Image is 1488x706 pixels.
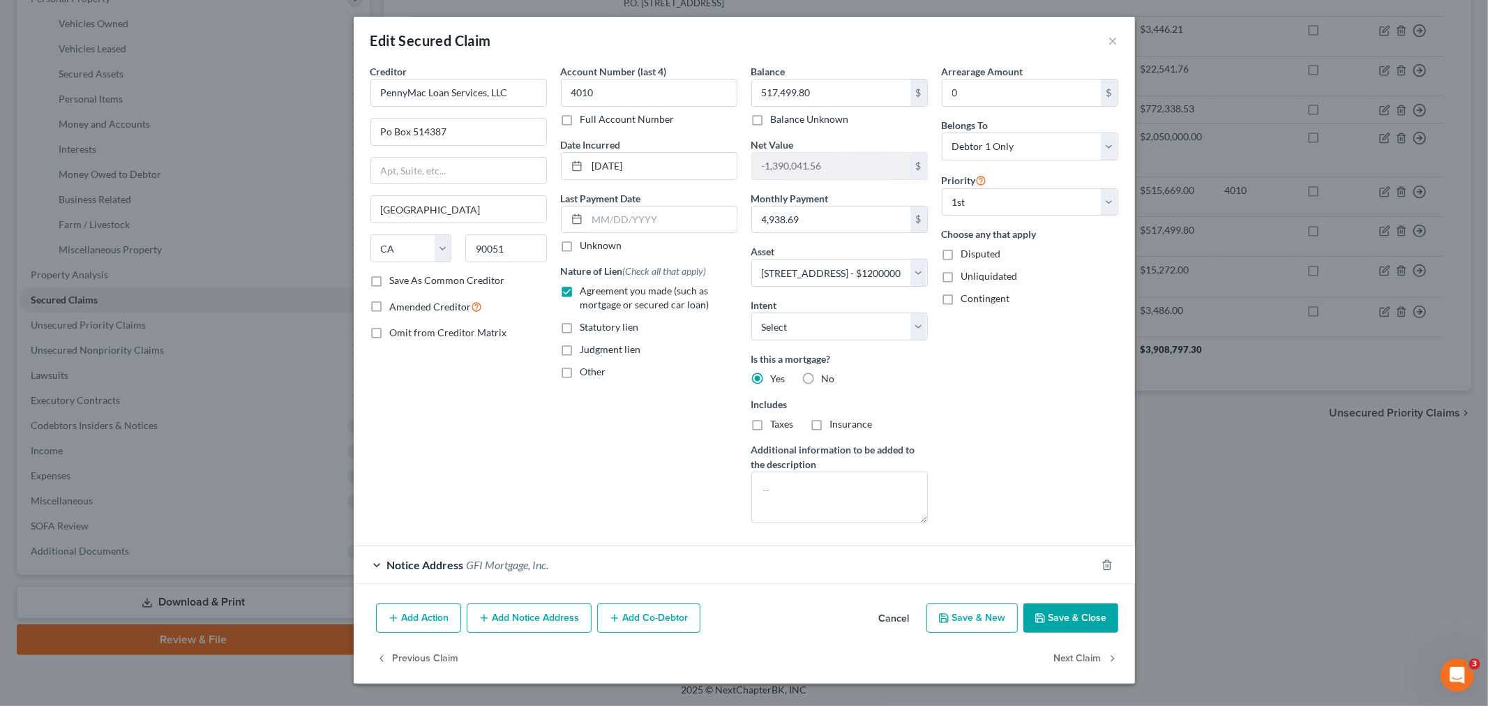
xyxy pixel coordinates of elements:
span: 3 [1469,659,1480,670]
span: Judgment lien [580,343,641,355]
span: Agreement you made (such as mortgage or secured car loan) [580,285,709,310]
label: Balance [751,64,786,79]
iframe: Intercom live chat [1441,659,1474,692]
span: Statutory lien [580,321,639,333]
div: $ [910,153,927,179]
span: (Check all that apply) [623,265,707,277]
input: Enter address... [371,119,546,145]
label: Priority [942,172,987,188]
div: $ [1101,80,1118,106]
span: Other [580,366,606,377]
input: Apt, Suite, etc... [371,158,546,184]
span: Contingent [961,292,1010,304]
label: Date Incurred [561,137,621,152]
span: Yes [771,373,786,384]
input: 0.00 [752,206,910,233]
input: MM/DD/YYYY [587,153,737,179]
div: $ [910,80,927,106]
input: MM/DD/YYYY [587,206,737,233]
button: × [1109,32,1118,49]
label: Account Number (last 4) [561,64,667,79]
button: Add Co-Debtor [597,603,700,633]
button: Previous Claim [376,644,459,673]
div: Edit Secured Claim [370,31,491,50]
span: Taxes [771,418,794,430]
button: Save & New [926,603,1018,633]
label: Intent [751,298,777,313]
span: Omit from Creditor Matrix [390,326,507,338]
input: 0.00 [752,153,910,179]
input: Search creditor by name... [370,79,547,107]
label: Monthly Payment [751,191,829,206]
input: 0.00 [752,80,910,106]
span: No [822,373,835,384]
input: Enter city... [371,196,546,223]
label: Save As Common Creditor [390,273,505,287]
span: GFI Mortgage, Inc. [467,558,549,571]
div: $ [910,206,927,233]
label: Additional information to be added to the description [751,442,928,472]
label: Balance Unknown [771,112,849,126]
span: Notice Address [387,558,464,571]
label: Unknown [580,239,622,253]
input: XXXX [561,79,737,107]
input: 0.00 [942,80,1101,106]
button: Next Claim [1054,644,1118,673]
input: Enter zip... [465,234,547,262]
label: Net Value [751,137,794,152]
span: Unliquidated [961,270,1018,282]
label: Last Payment Date [561,191,641,206]
label: Nature of Lien [561,264,707,278]
span: Belongs To [942,119,989,131]
button: Cancel [868,605,921,633]
button: Save & Close [1023,603,1118,633]
button: Add Notice Address [467,603,592,633]
span: Creditor [370,66,407,77]
label: Arrearage Amount [942,64,1023,79]
span: Disputed [961,248,1001,260]
label: Full Account Number [580,112,675,126]
label: Is this a mortgage? [751,352,928,366]
label: Includes [751,397,928,412]
span: Insurance [830,418,873,430]
button: Add Action [376,603,461,633]
label: Choose any that apply [942,227,1118,241]
span: Asset [751,246,775,257]
span: Amended Creditor [390,301,472,313]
